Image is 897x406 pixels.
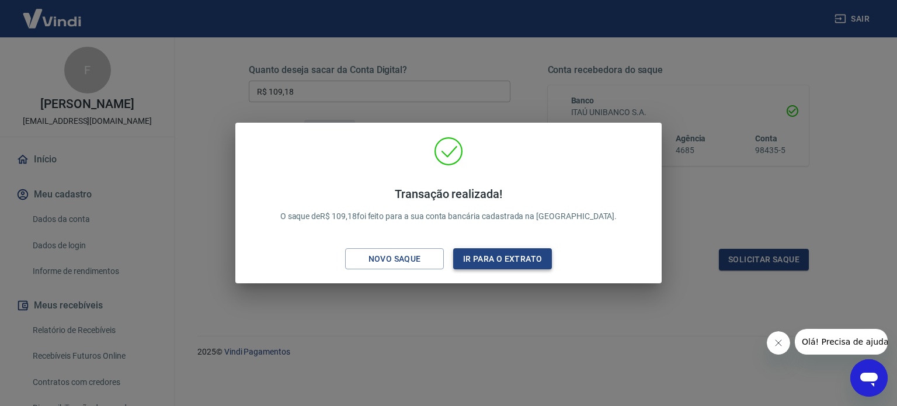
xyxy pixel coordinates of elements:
[354,252,435,266] div: Novo saque
[850,359,888,397] iframe: Botão para abrir a janela de mensagens
[345,248,444,270] button: Novo saque
[7,8,98,18] span: Olá! Precisa de ajuda?
[795,329,888,355] iframe: Mensagem da empresa
[453,248,552,270] button: Ir para o extrato
[280,187,617,201] h4: Transação realizada!
[767,331,790,355] iframe: Fechar mensagem
[280,187,617,223] p: O saque de R$ 109,18 foi feito para a sua conta bancária cadastrada na [GEOGRAPHIC_DATA].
